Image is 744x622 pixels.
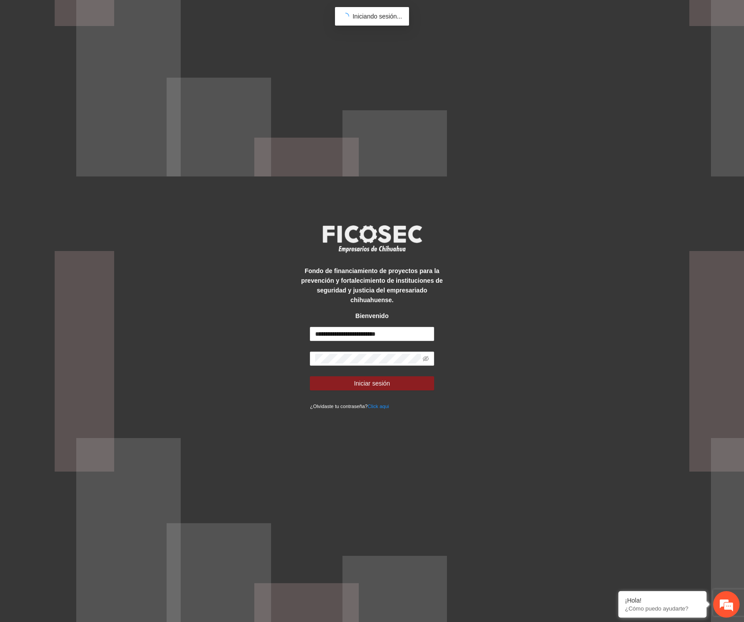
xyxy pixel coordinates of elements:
[342,13,349,20] span: loading
[301,267,443,304] strong: Fondo de financiamiento de proyectos para la prevención y fortalecimiento de instituciones de seg...
[368,404,389,409] a: Click aqui
[355,312,388,319] strong: Bienvenido
[354,378,390,388] span: Iniciar sesión
[317,222,427,255] img: logo
[353,13,402,20] span: Iniciando sesión...
[310,404,389,409] small: ¿Olvidaste tu contraseña?
[625,605,700,612] p: ¿Cómo puedo ayudarte?
[625,597,700,604] div: ¡Hola!
[423,356,429,362] span: eye-invisible
[310,376,434,390] button: Iniciar sesión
